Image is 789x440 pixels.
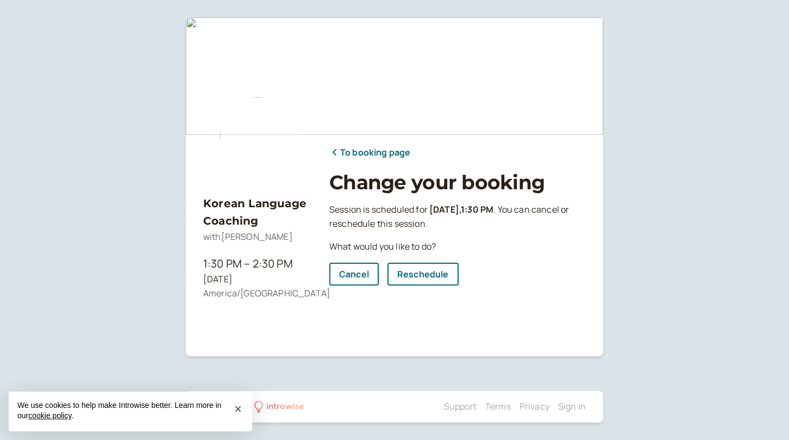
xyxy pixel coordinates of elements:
div: We use cookies to help make Introwise better. Learn more in our . [9,392,252,431]
a: Terms [485,400,511,412]
h3: Korean Language Coaching [203,195,312,230]
a: Cancel [329,263,379,286]
a: introwise [254,400,305,414]
b: [DATE] , 1:30 PM [429,203,493,215]
button: Close this notice [229,400,247,418]
span: with [PERSON_NAME] [203,231,293,243]
div: [DATE] [203,272,312,287]
div: America/[GEOGRAPHIC_DATA] [203,287,312,301]
div: introwise [266,400,304,414]
a: Reschedule [387,263,459,286]
a: cookie policy [28,411,71,420]
div: 1:30 PM – 2:30 PM [203,255,312,272]
a: To booking page [329,146,410,160]
a: Sign in [558,400,586,412]
span: × [234,401,242,416]
a: Support [444,400,477,412]
p: What would you like to do? [329,240,586,254]
p: Session is scheduled for . You can cancel or reschedule this session. [329,203,586,231]
h1: Change your booking [329,171,586,194]
a: Privacy [519,400,549,412]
